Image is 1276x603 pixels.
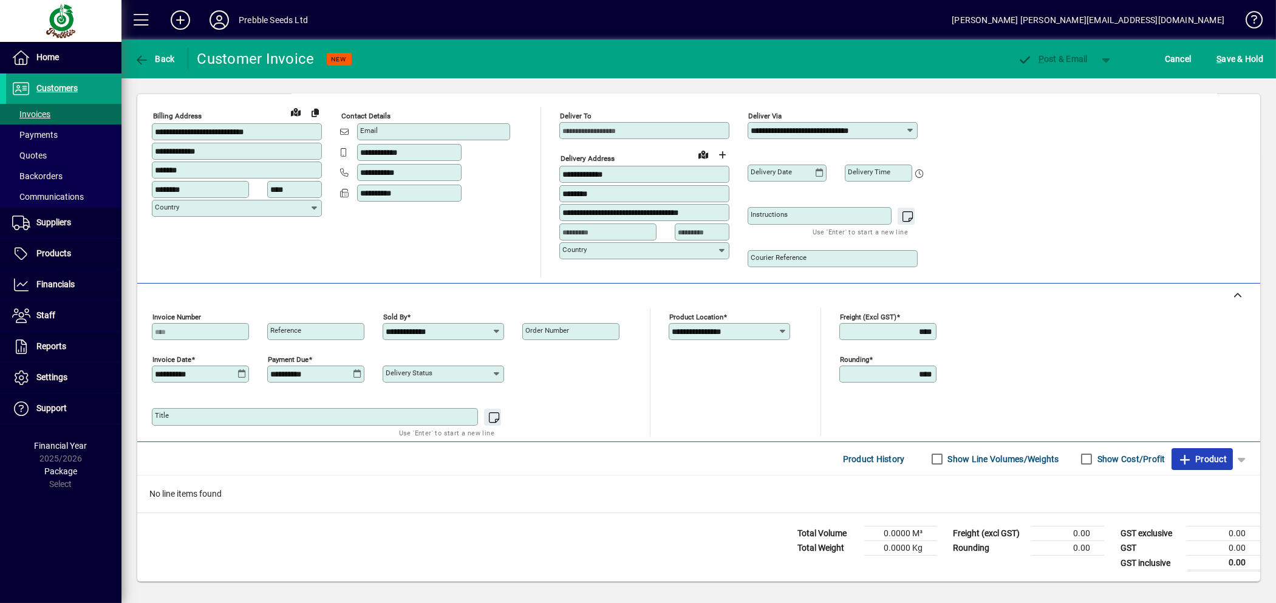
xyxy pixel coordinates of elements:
[197,49,315,69] div: Customer Invoice
[840,313,896,321] mat-label: Freight (excl GST)
[1162,48,1195,70] button: Cancel
[864,541,937,556] td: 0.0000 Kg
[813,225,908,239] mat-hint: Use 'Enter' to start a new line
[121,48,188,70] app-page-header-button: Back
[383,313,407,321] mat-label: Sold by
[1114,526,1187,541] td: GST exclusive
[286,102,305,121] a: View on map
[36,52,59,62] span: Home
[838,448,910,470] button: Product History
[137,475,1260,513] div: No line items found
[525,326,569,335] mat-label: Order number
[6,166,121,186] a: Backorders
[36,310,55,320] span: Staff
[713,145,732,165] button: Choose address
[1114,556,1187,571] td: GST inclusive
[562,245,587,254] mat-label: Country
[6,124,121,145] a: Payments
[36,83,78,93] span: Customers
[12,130,58,140] span: Payments
[947,541,1032,556] td: Rounding
[791,541,864,556] td: Total Weight
[6,270,121,300] a: Financials
[864,526,937,541] td: 0.0000 M³
[840,355,869,364] mat-label: Rounding
[305,103,325,122] button: Copy to Delivery address
[1237,2,1261,42] a: Knowledge Base
[131,48,178,70] button: Back
[134,54,175,64] span: Back
[1172,448,1233,470] button: Product
[155,203,179,211] mat-label: Country
[751,253,807,262] mat-label: Courier Reference
[36,403,67,413] span: Support
[1216,49,1263,69] span: ave & Hold
[360,126,378,135] mat-label: Email
[239,10,308,30] div: Prebble Seeds Ltd
[200,9,239,31] button: Profile
[1032,541,1105,556] td: 0.00
[332,55,347,63] span: NEW
[386,369,432,377] mat-label: Delivery status
[946,453,1059,465] label: Show Line Volumes/Weights
[6,145,121,166] a: Quotes
[1178,449,1227,469] span: Product
[694,145,713,164] a: View on map
[848,168,890,176] mat-label: Delivery time
[36,372,67,382] span: Settings
[399,426,494,440] mat-hint: Use 'Enter' to start a new line
[6,393,121,424] a: Support
[1095,453,1165,465] label: Show Cost/Profit
[1165,49,1192,69] span: Cancel
[270,326,301,335] mat-label: Reference
[36,341,66,351] span: Reports
[6,208,121,238] a: Suppliers
[6,363,121,393] a: Settings
[6,104,121,124] a: Invoices
[12,151,47,160] span: Quotes
[36,217,71,227] span: Suppliers
[35,441,87,451] span: Financial Year
[1011,48,1094,70] button: Post & Email
[1216,54,1221,64] span: S
[1213,48,1266,70] button: Save & Hold
[6,43,121,73] a: Home
[36,248,71,258] span: Products
[751,168,792,176] mat-label: Delivery date
[36,279,75,289] span: Financials
[1187,541,1260,556] td: 0.00
[1187,556,1260,571] td: 0.00
[751,210,788,219] mat-label: Instructions
[155,411,169,420] mat-label: Title
[6,332,121,362] a: Reports
[12,192,84,202] span: Communications
[947,526,1032,541] td: Freight (excl GST)
[268,355,309,364] mat-label: Payment due
[748,112,782,120] mat-label: Deliver via
[1114,541,1187,556] td: GST
[12,109,50,119] span: Invoices
[791,526,864,541] td: Total Volume
[6,239,121,269] a: Products
[669,313,723,321] mat-label: Product location
[560,112,592,120] mat-label: Deliver To
[152,313,201,321] mat-label: Invoice number
[843,449,905,469] span: Product History
[161,9,200,31] button: Add
[6,186,121,207] a: Communications
[952,10,1224,30] div: [PERSON_NAME] [PERSON_NAME][EMAIL_ADDRESS][DOMAIN_NAME]
[1039,54,1044,64] span: P
[12,171,63,181] span: Backorders
[1017,54,1088,64] span: ost & Email
[1032,526,1105,541] td: 0.00
[152,355,191,364] mat-label: Invoice date
[1187,526,1260,541] td: 0.00
[6,301,121,331] a: Staff
[44,466,77,476] span: Package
